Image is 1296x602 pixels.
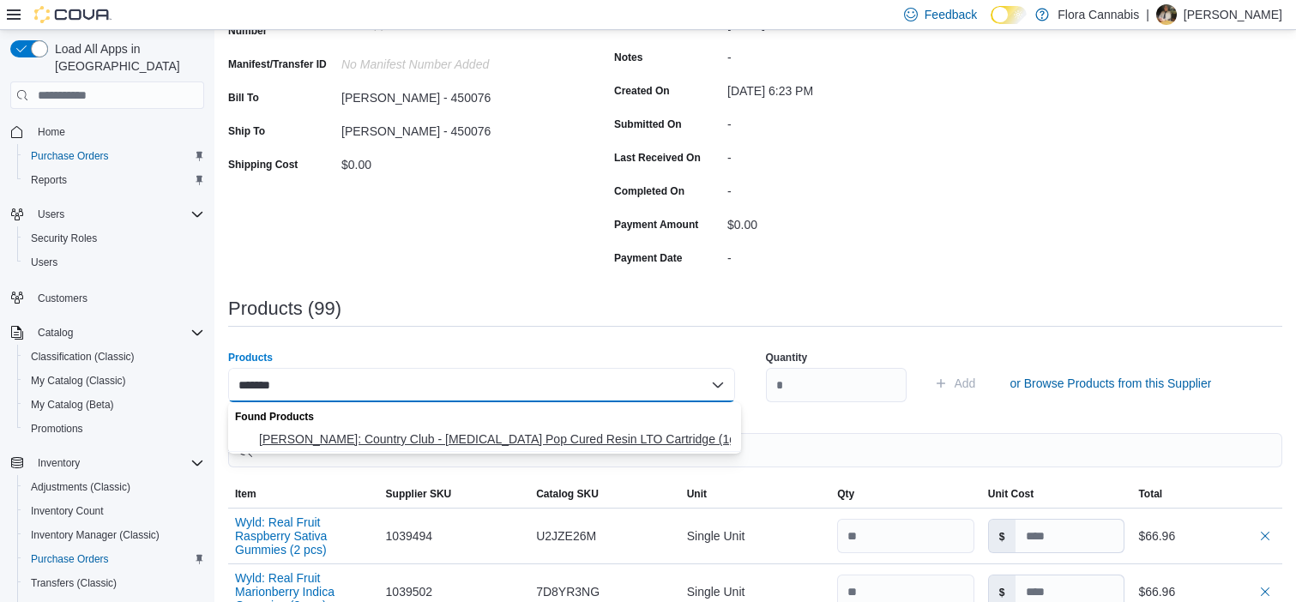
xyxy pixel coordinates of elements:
button: Supplier SKU [379,480,530,508]
div: Single Unit [680,519,831,553]
div: - [727,111,957,131]
span: Adjustments (Classic) [24,477,204,497]
label: Completed On [614,184,684,198]
span: My Catalog (Classic) [31,374,126,388]
div: $66.96 [1138,526,1275,546]
a: Reports [24,170,74,190]
div: Lance Blair [1156,4,1177,25]
button: Add [927,366,983,400]
span: Purchase Orders [31,552,109,566]
button: Security Roles [17,226,211,250]
span: My Catalog (Beta) [31,398,114,412]
label: Bill To [228,91,259,105]
span: Users [31,256,57,269]
label: Ship To [228,124,265,138]
button: Reports [17,168,211,192]
span: Users [31,204,204,225]
button: Inventory [3,451,211,475]
label: Notes [614,51,642,64]
div: Found Products [228,402,741,427]
div: No Manifest Number added [341,51,571,71]
button: Purchase Orders [17,144,211,168]
span: Supplier SKU [386,487,452,501]
button: Inventory Manager (Classic) [17,523,211,547]
div: - [727,44,957,64]
p: | [1146,4,1149,25]
span: Inventory Count [31,504,104,518]
span: Home [38,125,65,139]
a: My Catalog (Beta) [24,394,121,415]
span: Purchase Orders [24,549,204,569]
button: Customers [3,285,211,310]
span: Classification (Classic) [24,346,204,367]
label: Products [228,351,273,364]
a: Purchase Orders [24,146,116,166]
button: My Catalog (Classic) [17,369,211,393]
a: Inventory Count [24,501,111,521]
div: [DATE] 6:23 PM [727,77,957,98]
span: Item [235,487,256,501]
a: Users [24,252,64,273]
a: Promotions [24,418,90,439]
div: - [727,244,957,265]
button: Unit [680,480,831,508]
span: Unit [687,487,707,501]
span: Reports [31,173,67,187]
span: Promotions [24,418,204,439]
button: Inventory Count [17,499,211,523]
span: Inventory Manager (Classic) [31,528,160,542]
a: Security Roles [24,228,104,249]
div: - [727,178,957,198]
span: Customers [31,286,204,308]
label: $ [989,520,1016,552]
span: Security Roles [24,228,204,249]
button: Users [17,250,211,274]
button: Home [3,119,211,144]
button: Item [228,480,379,508]
span: 1039502 [386,581,433,602]
span: Transfers (Classic) [31,576,117,590]
div: $0.00 [727,211,957,232]
span: Total [1138,487,1162,501]
span: Home [31,121,204,142]
button: Catalog SKU [529,480,680,508]
button: Catalog [31,322,80,343]
span: Feedback [925,6,977,23]
span: Add [955,375,976,392]
label: Shipping Cost [228,158,298,172]
span: Users [24,252,204,273]
label: Payment Amount [614,218,698,232]
a: Purchase Orders [24,549,116,569]
span: U2JZE26M [536,526,596,546]
span: Inventory [38,456,80,470]
span: 1039494 [386,526,433,546]
button: Catalog [3,321,211,345]
button: or Browse Products from this Supplier [1003,366,1218,400]
span: Catalog [31,322,204,343]
a: Inventory Manager (Classic) [24,525,166,545]
span: Catalog SKU [536,487,599,501]
span: My Catalog (Classic) [24,370,204,391]
button: Qty [830,480,981,508]
div: - [727,144,957,165]
p: Flora Cannabis [1058,4,1139,25]
span: Purchase Orders [24,146,204,166]
span: Load All Apps in [GEOGRAPHIC_DATA] [48,40,204,75]
span: Purchase Orders [31,149,109,163]
span: Inventory [31,453,204,473]
button: Adjustments (Classic) [17,475,211,499]
label: Created On [614,84,670,98]
a: Home [31,122,72,142]
span: My Catalog (Beta) [24,394,204,415]
button: Total [1131,480,1282,508]
button: Users [3,202,211,226]
span: Unit Cost [988,487,1034,501]
a: Transfers (Classic) [24,573,124,593]
p: [PERSON_NAME] [1184,4,1282,25]
button: My Catalog (Beta) [17,393,211,417]
span: Catalog [38,326,73,340]
span: Customers [38,292,87,305]
button: Close list of options [711,378,725,392]
div: $66.96 [1138,581,1275,602]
